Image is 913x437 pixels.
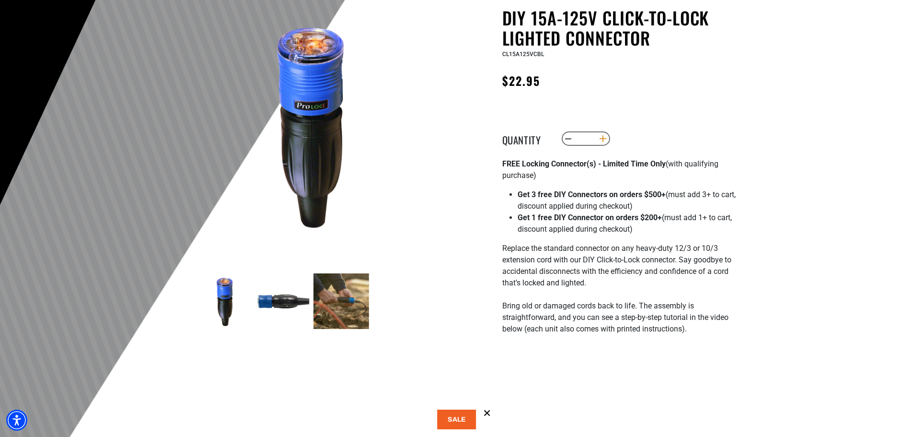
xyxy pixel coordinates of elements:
p: Replace the standard connector on any heavy-duty 12/3 or 10/3 extension cord with our DIY Click-t... [502,243,737,346]
span: $22.95 [502,72,540,89]
span: CL15A125VCBL [502,51,544,58]
strong: Get 3 free DIY Connectors on orders $500+ [518,190,666,199]
span: (must add 3+ to cart, discount applied during checkout) [518,190,736,211]
span: (must add 1+ to cart, discount applied during checkout) [518,213,732,234]
label: Quantity [502,132,550,145]
span: (with qualifying purchase) [502,159,718,180]
div: Accessibility Menu [6,410,27,431]
strong: FREE Locking Connector(s) - Limited Time Only [502,159,666,168]
strong: Get 1 free DIY Connector on orders $200+ [518,213,662,222]
h1: DIY 15A-125V Click-to-Lock Lighted Connector [502,8,737,48]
